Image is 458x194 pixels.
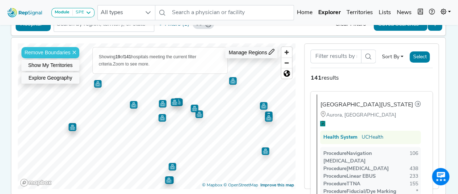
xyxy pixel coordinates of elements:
[323,180,360,188] div: TTNA
[113,62,150,67] span: Zoom to see more.
[320,101,413,109] div: [GEOGRAPHIC_DATA][US_STATE]
[165,176,172,184] div: Map marker
[310,75,321,81] strong: 141
[376,5,394,20] a: Lists
[260,183,294,187] a: Map feedback
[394,5,415,20] a: News
[21,47,80,58] button: Remove Boundaries
[55,10,70,14] strong: Module
[409,173,418,180] div: 233
[94,80,101,88] div: Map marker
[158,114,166,122] div: Map marker
[414,100,421,110] a: Go to hospital profile
[51,8,94,17] button: ModuleSPE
[315,5,344,20] a: Explorer
[99,54,197,67] span: Showing of hospitals meeting the current filter criteria.
[166,176,173,184] div: Map marker
[223,183,258,187] a: OpenStreetMap
[260,102,267,110] div: Map marker
[281,58,292,68] button: Zoom out
[323,165,388,173] div: [MEDICAL_DATA]
[175,98,182,106] div: Map marker
[323,134,357,141] div: Health System
[320,111,421,119] div: Aurora, [GEOGRAPHIC_DATA]
[21,60,80,71] button: Show My Territories
[73,10,84,16] div: SPE
[323,151,346,156] span: Procedure
[195,110,203,118] div: Map marker
[229,77,236,85] div: Map marker
[18,43,299,193] canvas: Map
[226,47,278,58] button: Manage Regions
[265,111,272,119] div: Map marker
[174,98,181,106] div: Map marker
[415,5,426,20] button: Intel Book
[409,150,418,165] div: 106
[202,183,222,187] a: Mapbox
[281,68,292,79] span: Reset zoom
[171,98,178,106] div: Map marker
[361,134,383,141] a: UCHealth
[379,51,407,63] button: Sort By
[169,5,294,20] input: Search a physician or facility
[323,181,346,187] span: Procedure
[124,54,131,59] b: 141
[21,72,80,84] button: Explore Geography
[130,101,137,109] div: Map marker
[344,5,376,20] a: Territories
[323,150,409,165] div: Navigation [MEDICAL_DATA]
[98,5,141,20] span: All types
[115,54,120,59] b: 19
[409,51,430,63] button: Select
[159,100,166,107] div: Map marker
[323,173,375,180] div: Linear EBUS
[68,123,76,131] div: Map marker
[261,147,269,155] div: Map marker
[310,50,361,63] input: Search Term
[20,178,52,187] a: Mapbox logo
[409,180,418,188] div: 155
[190,105,198,112] div: Map marker
[323,174,346,179] span: Procedure
[320,121,325,126] span: This hospital has ongoing trials
[281,68,292,79] button: Reset bearing to north
[310,74,433,83] div: results
[323,166,346,172] span: Procedure
[168,163,176,170] div: Map marker
[409,165,418,173] div: 438
[265,114,272,122] div: Map marker
[281,47,292,58] button: Zoom in
[294,5,315,20] a: Home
